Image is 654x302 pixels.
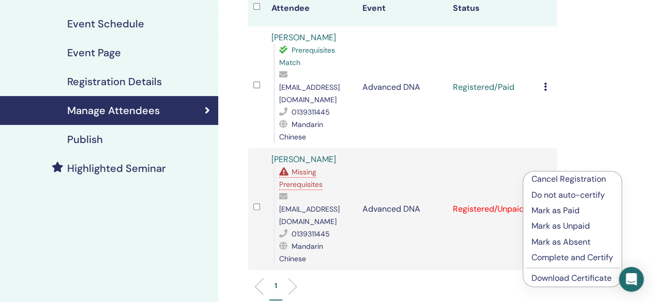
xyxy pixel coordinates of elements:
[275,280,277,291] p: 1
[292,107,330,117] span: 0139311445
[531,273,612,283] a: Download Certificate
[67,18,144,30] h4: Event Schedule
[531,251,613,264] p: Complete and Certify
[67,162,166,174] h4: Highlighted Seminar
[67,133,103,146] h4: Publish
[271,32,336,43] a: [PERSON_NAME]
[357,26,448,148] td: Advanced DNA
[357,148,448,270] td: Advanced DNA
[531,173,613,185] p: Cancel Registration
[292,229,330,239] span: 0139311445
[279,167,323,189] span: Missing Prerequisites
[531,204,613,217] p: Mark as Paid
[619,267,644,292] div: Open Intercom Messenger
[67,46,121,59] h4: Event Page
[279,83,340,104] span: [EMAIL_ADDRESS][DOMAIN_NAME]
[279,204,340,226] span: [EMAIL_ADDRESS][DOMAIN_NAME]
[531,236,613,248] p: Mark as Absent
[531,220,613,232] p: Mark as Unpaid
[67,104,160,117] h4: Manage Attendees
[279,120,323,141] span: Mandarin Chinese
[279,242,323,263] span: Mandarin Chinese
[271,154,336,165] a: [PERSON_NAME]
[279,45,335,67] span: Prerequisites Match
[531,189,613,201] p: Do not auto-certify
[67,75,162,88] h4: Registration Details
